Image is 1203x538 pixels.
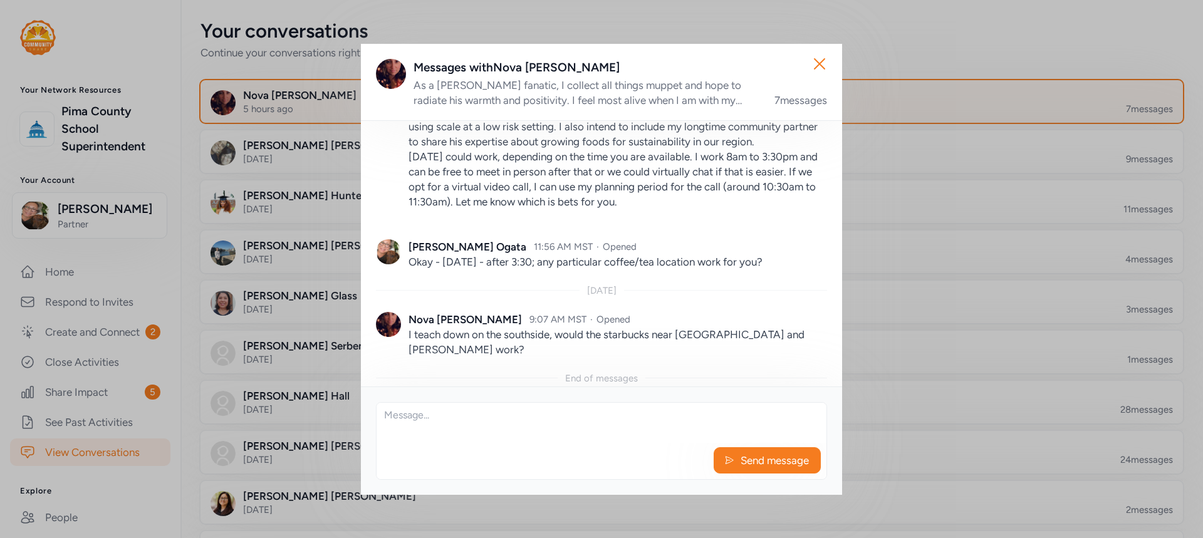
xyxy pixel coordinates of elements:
[774,93,827,108] div: 7 messages
[534,241,593,252] span: 11:56 AM MST
[596,241,599,252] span: ·
[409,74,827,209] p: I have a vision and am attending a math workshop in scale and proportion to help teach it ti the ...
[414,59,827,76] div: Messages with Nova [PERSON_NAME]
[596,314,630,325] span: Opened
[376,312,401,337] img: Avatar
[414,78,759,108] div: As a [PERSON_NAME] fanatic, I collect all things muppet and hope to radiate his warmth and positi...
[409,327,827,357] p: I teach down on the southside, would the starbucks near [GEOGRAPHIC_DATA] and [PERSON_NAME] work?
[739,453,810,468] span: Send message
[376,239,401,264] img: Avatar
[565,372,638,385] div: End of messages
[409,312,522,327] div: Nova [PERSON_NAME]
[376,59,406,89] img: Avatar
[590,314,593,325] span: ·
[587,284,617,297] div: [DATE]
[529,314,586,325] span: 9:07 AM MST
[714,447,821,473] button: Send message
[409,239,526,254] div: [PERSON_NAME] Ogata
[603,241,637,252] span: Opened
[409,254,827,269] p: Okay - [DATE] - after 3:30; any particular coffee/tea location work for you?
